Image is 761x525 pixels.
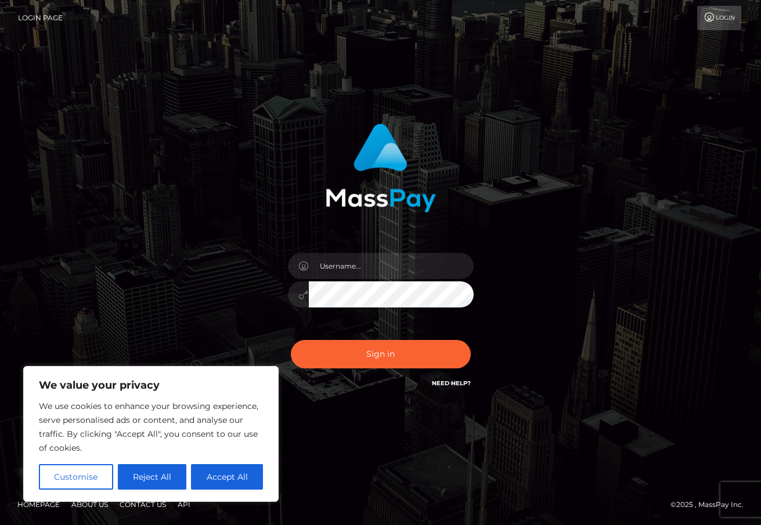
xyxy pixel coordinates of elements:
[173,495,195,513] a: API
[291,340,471,368] button: Sign in
[309,253,474,279] input: Username...
[39,378,263,392] p: We value your privacy
[23,366,279,502] div: We value your privacy
[326,124,436,212] img: MassPay Login
[432,379,471,387] a: Need Help?
[115,495,171,513] a: Contact Us
[118,464,187,490] button: Reject All
[191,464,263,490] button: Accept All
[39,464,113,490] button: Customise
[18,6,63,30] a: Login Page
[13,495,64,513] a: Homepage
[670,498,752,511] div: © 2025 , MassPay Inc.
[67,495,113,513] a: About Us
[39,399,263,455] p: We use cookies to enhance your browsing experience, serve personalised ads or content, and analys...
[697,6,741,30] a: Login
